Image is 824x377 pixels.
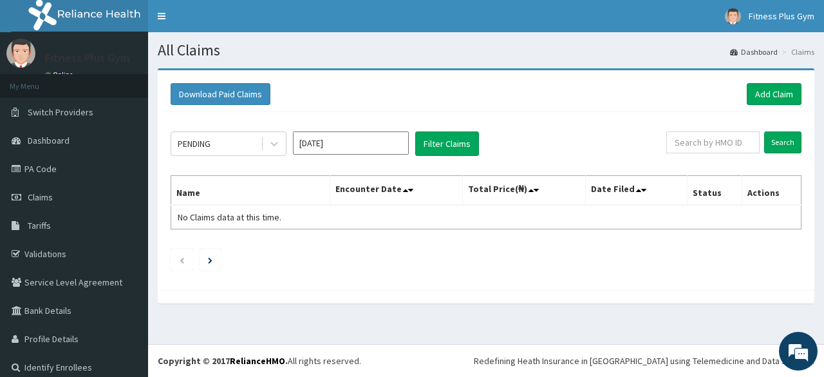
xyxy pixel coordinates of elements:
button: Filter Claims [415,131,479,156]
a: Add Claim [747,83,801,105]
th: Actions [742,176,801,206]
span: Switch Providers [28,106,93,118]
div: Redefining Heath Insurance in [GEOGRAPHIC_DATA] using Telemedicine and Data Science! [474,354,814,367]
div: PENDING [178,137,211,150]
img: User Image [6,39,35,68]
a: Previous page [179,254,185,266]
span: Claims [28,191,53,203]
h1: All Claims [158,42,814,59]
th: Encounter Date [330,176,462,206]
th: Status [687,176,742,206]
input: Search [764,131,801,153]
img: User Image [725,8,741,24]
th: Name [171,176,330,206]
footer: All rights reserved. [148,344,824,377]
span: Dashboard [28,135,70,146]
strong: Copyright © 2017 . [158,355,288,367]
a: Next page [208,254,212,266]
span: Tariffs [28,220,51,231]
span: Fitness Plus Gym [749,10,814,22]
span: No Claims data at this time. [178,211,281,223]
p: Fitness Plus Gym [45,52,129,64]
li: Claims [779,46,814,57]
th: Date Filed [585,176,687,206]
a: Dashboard [730,46,778,57]
th: Total Price(₦) [462,176,585,206]
button: Download Paid Claims [171,83,270,105]
input: Select Month and Year [293,131,409,155]
a: RelianceHMO [230,355,285,367]
a: Online [45,70,76,79]
input: Search by HMO ID [666,131,760,153]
